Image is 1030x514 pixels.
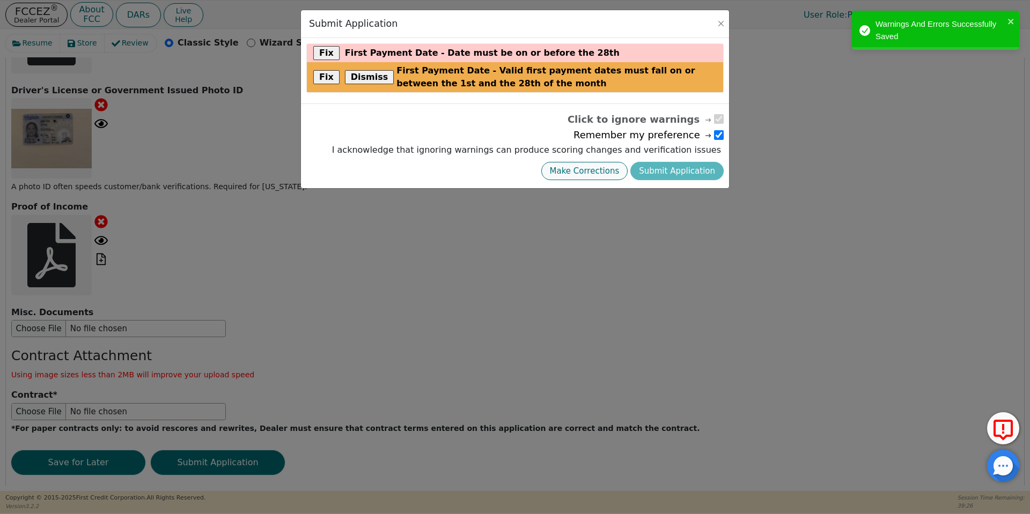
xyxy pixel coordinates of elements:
[396,64,717,90] span: First Payment Date - Valid first payment dates must fall on or between the 1st and the 28th of th...
[568,112,713,126] span: Click to ignore warnings
[345,70,394,84] button: Dismiss
[309,18,398,29] h3: Submit Application
[987,412,1019,444] button: Report Error to FCC
[541,162,628,181] button: Make Corrections
[313,46,340,60] button: Fix
[345,47,620,59] span: First Payment Date - Date must be on or before the 28th
[1007,15,1015,27] button: close
[329,144,724,157] label: I acknowledge that ignoring warnings can produce scoring changes and verification issues
[313,70,340,84] button: Fix
[573,128,713,142] span: Remember my preference
[876,18,1004,42] div: Warnings And Errors Successfully Saved
[716,18,726,29] button: Close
